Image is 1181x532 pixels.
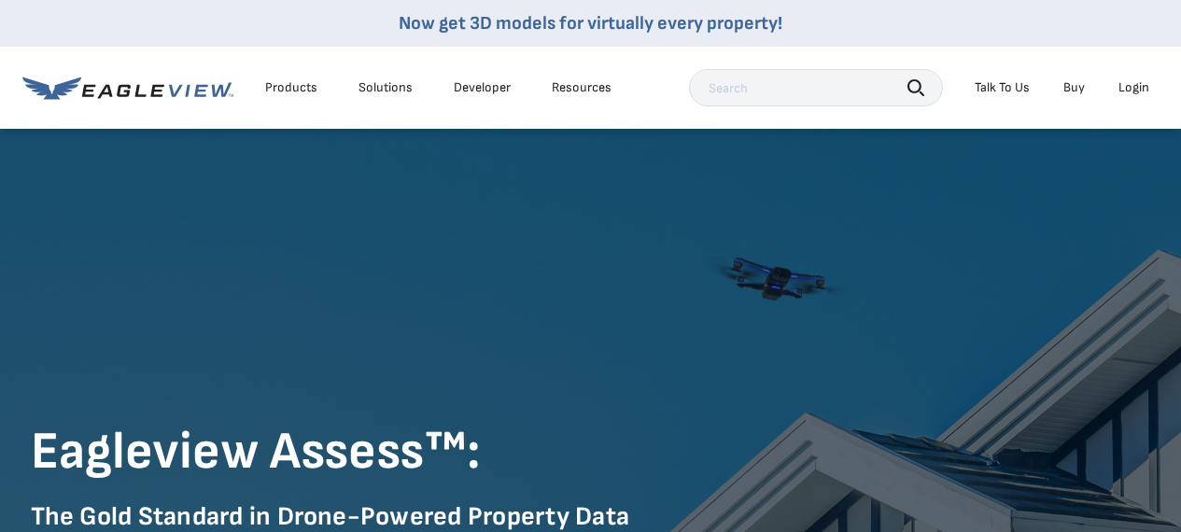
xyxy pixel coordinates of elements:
h1: Eagleview Assess™: [31,420,1151,485]
div: Products [265,79,317,96]
div: Talk To Us [975,79,1030,96]
div: Resources [552,79,612,96]
div: Solutions [359,79,413,96]
a: Buy [1063,79,1085,96]
strong: The Gold Standard in Drone-Powered Property Data [31,501,630,532]
input: Search [689,69,943,106]
a: Developer [454,79,511,96]
a: Now get 3D models for virtually every property! [399,12,782,35]
div: Login [1118,79,1149,96]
